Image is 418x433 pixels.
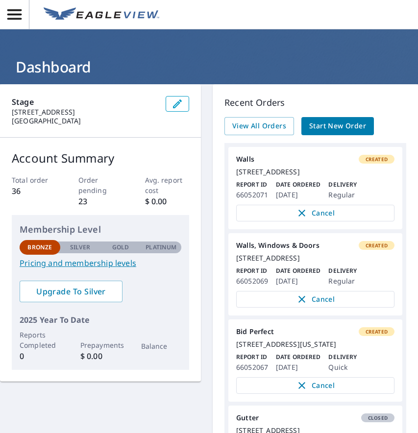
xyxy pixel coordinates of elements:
span: Cancel [246,380,384,391]
span: View All Orders [232,120,286,132]
p: Quick [328,361,357,373]
p: Recent Orders [224,96,406,109]
a: WallsCreated[STREET_ADDRESS]Report ID66052071Date Ordered[DATE]DeliveryRegularCancel [228,147,402,229]
span: Closed [362,414,393,421]
p: 0 [20,350,60,362]
p: Gold [112,243,129,252]
p: [DATE] [276,189,320,201]
p: Account Summary [12,149,189,167]
p: 2025 Year To Date [20,314,181,326]
p: [DATE] [276,361,320,373]
p: [GEOGRAPHIC_DATA] [12,117,158,125]
p: Report ID [236,180,268,189]
p: Silver [70,243,91,252]
p: [STREET_ADDRESS] [12,108,158,117]
p: Report ID [236,353,268,361]
button: Cancel [236,377,394,394]
div: [STREET_ADDRESS] [236,168,394,176]
h1: Dashboard [12,57,406,77]
p: Delivery [328,266,357,275]
div: Walls, Windows & Doors [236,241,394,250]
div: [STREET_ADDRESS] [236,254,394,263]
p: Date Ordered [276,266,320,275]
p: Date Ordered [276,180,320,189]
div: Walls [236,155,394,164]
a: Upgrade To Silver [20,281,123,302]
p: Delivery [328,353,357,361]
a: Bid PerfectCreated[STREET_ADDRESS][US_STATE]Report ID66052067Date Ordered[DATE]DeliveryQuickCancel [228,319,402,402]
a: Pricing and membership levels [20,257,181,269]
div: [STREET_ADDRESS][US_STATE] [236,340,394,349]
p: Bronze [27,243,52,252]
span: Created [360,242,393,249]
p: 66052069 [236,275,268,287]
p: Delivery [328,180,357,189]
p: stage [12,96,158,108]
p: $ 0.00 [80,350,121,362]
p: $ 0.00 [145,195,190,207]
p: 66052071 [236,189,268,201]
img: EV Logo [44,7,159,22]
p: Platinum [146,243,176,252]
a: Start New Order [301,117,374,135]
a: View All Orders [224,117,294,135]
p: Order pending [78,175,123,195]
span: Start New Order [309,120,366,132]
div: Bid Perfect [236,327,394,336]
p: Report ID [236,266,268,275]
span: Cancel [246,207,384,219]
span: Created [360,156,393,163]
p: 23 [78,195,123,207]
a: Walls, Windows & DoorsCreated[STREET_ADDRESS]Report ID66052069Date Ordered[DATE]DeliveryRegularCa... [228,233,402,315]
button: Cancel [236,291,394,308]
div: Gutter [236,413,394,422]
p: Avg. report cost [145,175,190,195]
p: Date Ordered [276,353,320,361]
span: Upgrade To Silver [27,286,115,297]
p: 66052067 [236,361,268,373]
span: Cancel [246,293,384,305]
p: Regular [328,189,357,201]
p: [DATE] [276,275,320,287]
span: Created [360,328,393,335]
p: Prepayments [80,340,121,350]
p: 36 [12,185,56,197]
p: Membership Level [20,223,181,236]
p: Regular [328,275,357,287]
a: EV Logo [38,1,165,28]
p: Reports Completed [20,330,60,350]
p: Balance [141,341,182,351]
button: Cancel [236,205,394,221]
p: Total order [12,175,56,185]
